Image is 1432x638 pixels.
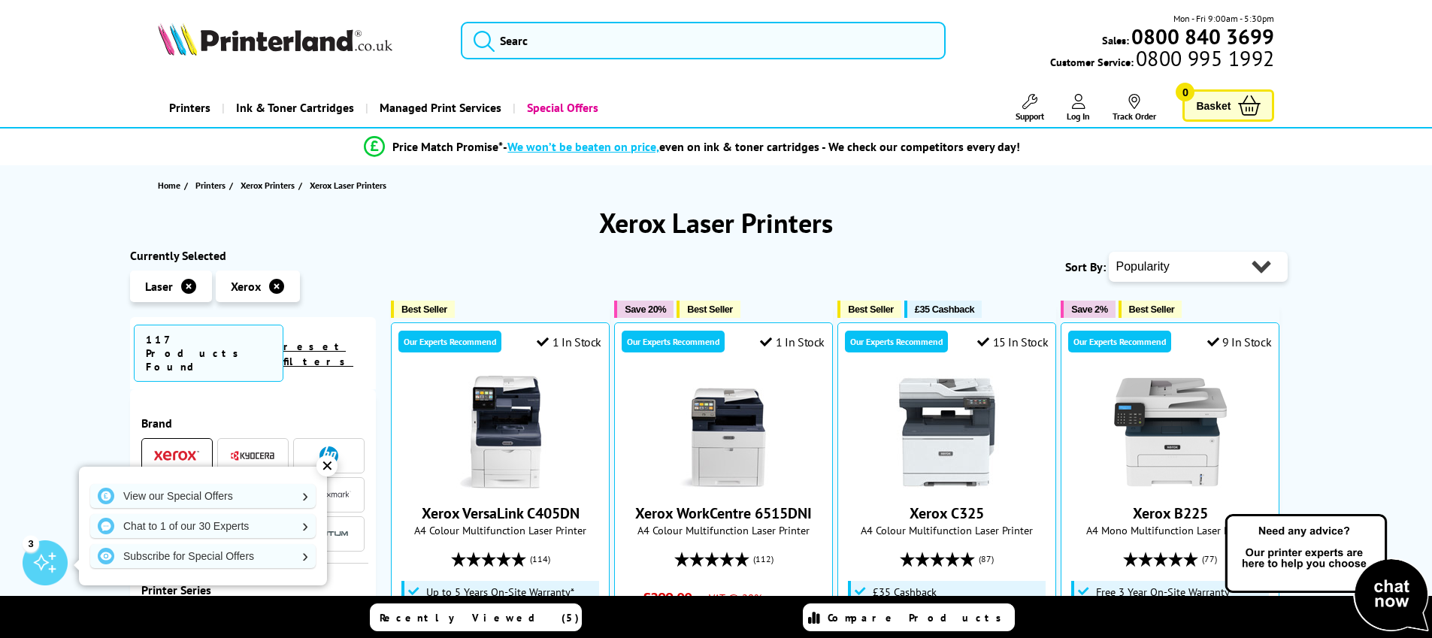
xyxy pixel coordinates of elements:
[141,416,365,431] span: Brand
[444,476,557,491] a: Xerox VersaLink C405DN
[687,304,733,315] span: Best Seller
[158,89,222,127] a: Printers
[910,503,984,523] a: Xerox C325
[123,134,1263,160] li: modal_Promise
[753,545,774,573] span: (112)
[241,177,295,193] span: Xerox Printers
[316,455,338,476] div: ✕
[1067,110,1090,122] span: Log In
[1173,11,1274,26] span: Mon - Fri 9:00am - 5:30pm
[1068,331,1171,352] div: Our Experts Recommend
[1065,259,1106,274] span: Sort By:
[370,603,582,631] a: Recently Viewed (5)
[130,248,377,263] div: Currently Selected
[158,177,184,193] a: Home
[1102,33,1129,47] span: Sales:
[891,376,1004,488] img: Xerox C325
[130,205,1303,240] h1: Xerox Laser Printers
[230,450,275,461] img: Kyocera
[695,591,762,605] span: ex VAT @ 20%
[23,535,39,552] div: 3
[90,514,316,538] a: Chat to 1 of our 30 Experts
[622,331,725,352] div: Our Experts Recommend
[319,446,338,465] img: HP
[803,603,1015,631] a: Compare Products
[1114,376,1227,488] img: Xerox B225
[230,446,275,465] a: Kyocera
[625,304,666,315] span: Save 20%
[1096,586,1234,598] span: Free 3 Year On-Site Warranty*
[422,503,580,523] a: Xerox VersaLink C405DN
[760,334,825,349] div: 1 In Stock
[846,523,1048,537] span: A4 Colour Multifunction Laser Printer
[306,525,351,543] img: Pantum
[1061,301,1115,318] button: Save 2%
[828,611,1010,624] span: Compare Products
[904,301,982,318] button: £35 Cashback
[1131,23,1274,50] b: 0800 840 3699
[668,376,780,488] img: Xerox WorkCentre 6515DNI
[1113,94,1156,122] a: Track Order
[426,586,574,598] span: Up to 5 Years On-Site Warranty*
[979,545,994,573] span: (87)
[668,476,780,491] a: Xerox WorkCentre 6515DNI
[90,544,316,568] a: Subscribe for Special Offers
[90,484,316,508] a: View our Special Offers
[1069,523,1271,537] span: A4 Mono Multifunction Laser Printer
[848,304,894,315] span: Best Seller
[444,376,557,488] img: Xerox VersaLink C405DN
[1129,304,1175,315] span: Best Seller
[222,89,365,127] a: Ink & Toner Cartridges
[837,301,901,318] button: Best Seller
[1176,83,1194,101] span: 0
[1182,89,1274,122] a: Basket 0
[236,89,354,127] span: Ink & Toner Cartridges
[134,325,284,382] span: 117 Products Found
[845,331,948,352] div: Our Experts Recommend
[158,23,392,56] img: Printerland Logo
[154,450,199,461] img: Xerox
[643,588,692,608] span: £299.00
[306,446,351,465] a: HP
[195,177,226,193] span: Printers
[507,139,659,154] span: We won’t be beaten on price,
[1133,503,1208,523] a: Xerox B225
[1050,51,1274,69] span: Customer Service:
[1222,512,1432,635] img: Open Live Chat window
[380,611,580,624] span: Recently Viewed (5)
[1202,545,1217,573] span: (77)
[141,582,365,597] span: Printer Series
[1114,476,1227,491] a: Xerox B225
[399,523,601,537] span: A4 Colour Multifunction Laser Printer
[530,545,550,573] span: (114)
[1119,301,1182,318] button: Best Seller
[1016,110,1044,122] span: Support
[1134,51,1274,65] span: 0800 995 1992
[306,485,351,504] a: Lexmark
[145,279,173,294] span: Laser
[398,331,501,352] div: Our Experts Recommend
[365,89,513,127] a: Managed Print Services
[677,301,740,318] button: Best Seller
[503,139,1020,154] div: - even on ink & toner cartridges - We check our competitors every day!
[306,490,351,499] img: Lexmark
[537,334,601,349] div: 1 In Stock
[241,177,298,193] a: Xerox Printers
[283,340,353,368] a: reset filters
[513,89,610,127] a: Special Offers
[1071,304,1107,315] span: Save 2%
[1067,94,1090,122] a: Log In
[873,586,937,598] span: £35 Cashback
[1016,94,1044,122] a: Support
[915,304,974,315] span: £35 Cashback
[401,304,447,315] span: Best Seller
[392,139,503,154] span: Price Match Promise*
[310,180,386,191] span: Xerox Laser Printers
[622,523,825,537] span: A4 Colour Multifunction Laser Printer
[391,301,455,318] button: Best Seller
[891,476,1004,491] a: Xerox C325
[1129,29,1274,44] a: 0800 840 3699
[1196,95,1231,116] span: Basket
[977,334,1048,349] div: 15 In Stock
